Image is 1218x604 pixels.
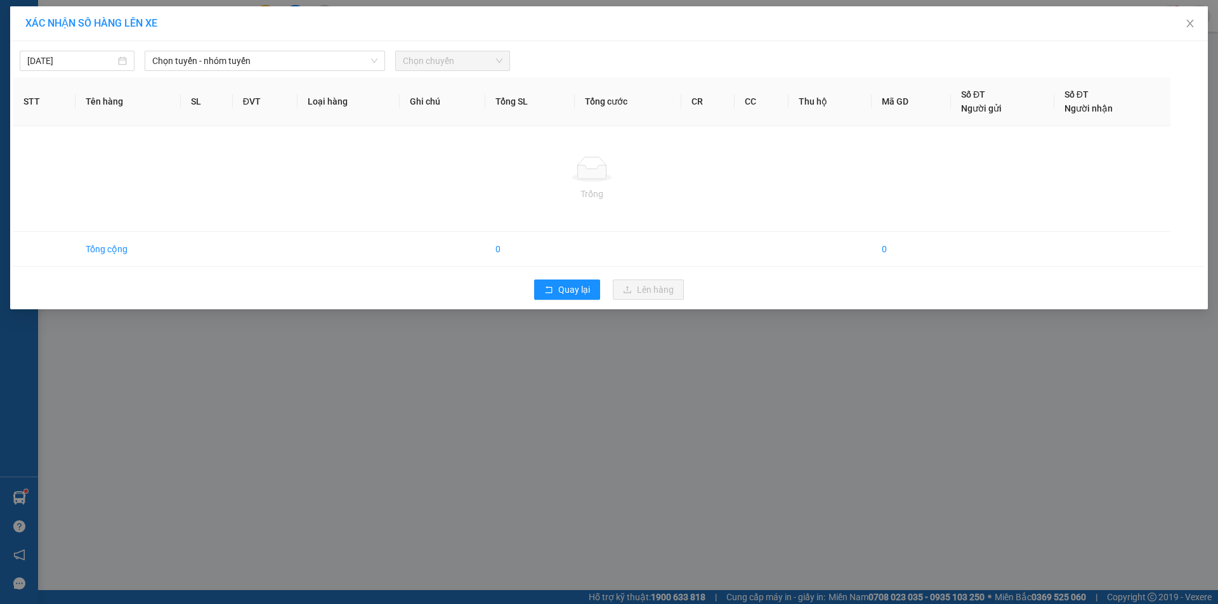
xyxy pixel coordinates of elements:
th: Tổng SL [485,77,575,126]
th: Ghi chú [400,77,486,126]
span: close [1185,18,1195,29]
span: Chuyển phát nhanh: [GEOGRAPHIC_DATA] - [GEOGRAPHIC_DATA] [72,55,181,100]
span: Chọn tuyến - nhóm tuyến [152,51,377,70]
td: Tổng cộng [75,232,181,267]
th: ĐVT [233,77,298,126]
span: rollback [544,285,553,295]
th: Tổng cước [575,77,681,126]
span: XÁC NHẬN SỐ HÀNG LÊN XE [25,17,157,29]
input: 13/09/2025 [27,54,115,68]
td: 0 [872,232,951,267]
button: rollbackQuay lại [534,280,600,300]
span: Chọn chuyến [403,51,502,70]
th: Tên hàng [75,77,181,126]
th: Loại hàng [298,77,400,126]
td: 0 [485,232,575,267]
th: STT [13,77,75,126]
span: Số ĐT [1064,89,1089,100]
th: Thu hộ [789,77,871,126]
th: CR [681,77,735,126]
th: Mã GD [872,77,951,126]
div: Trống [23,187,1160,201]
strong: CHUYỂN PHÁT NHANH VIP ANH HUY [79,10,174,51]
span: Người gửi [961,103,1002,113]
span: Người nhận [1064,103,1113,113]
th: CC [735,77,789,126]
button: Close [1172,6,1208,42]
span: down [370,57,378,65]
span: Số ĐT [961,89,985,100]
span: Quay lại [558,283,590,297]
th: SL [181,77,232,126]
button: uploadLên hàng [613,280,684,300]
img: logo [6,50,70,115]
